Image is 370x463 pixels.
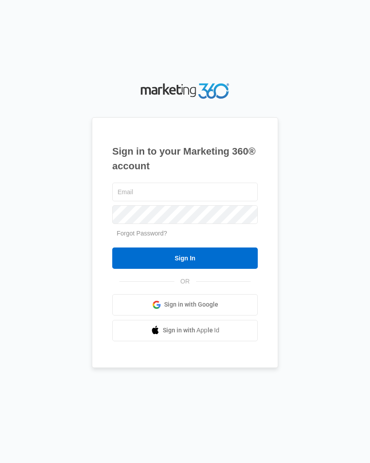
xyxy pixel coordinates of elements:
[164,300,218,309] span: Sign in with Google
[112,294,258,315] a: Sign in with Google
[112,320,258,341] a: Sign in with Apple Id
[112,247,258,269] input: Sign In
[112,144,258,173] h1: Sign in to your Marketing 360® account
[112,183,258,201] input: Email
[163,326,220,335] span: Sign in with Apple Id
[117,230,167,237] a: Forgot Password?
[174,277,196,286] span: OR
